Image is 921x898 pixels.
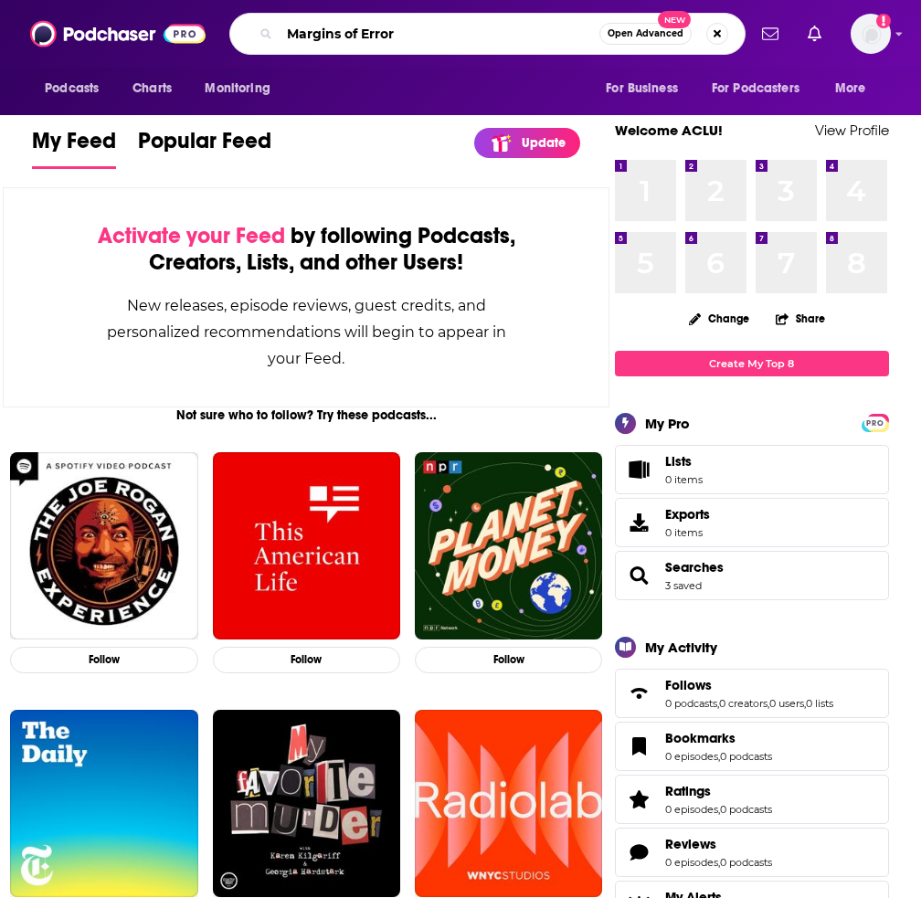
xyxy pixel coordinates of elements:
[213,647,400,673] button: Follow
[804,697,806,710] span: ,
[665,473,703,486] span: 0 items
[138,127,271,165] span: Popular Feed
[615,828,889,877] span: Reviews
[720,803,772,816] a: 0 podcasts
[665,803,718,816] a: 0 episodes
[864,417,886,430] span: PRO
[864,415,886,428] a: PRO
[192,71,293,106] button: open menu
[658,11,691,28] span: New
[213,452,400,639] img: This American Life
[718,856,720,869] span: ,
[665,559,724,576] a: Searches
[615,669,889,718] span: Follows
[665,677,833,693] a: Follows
[95,223,517,276] div: by following Podcasts, Creators, Lists, and other Users!
[775,301,826,336] button: Share
[665,453,692,470] span: Lists
[621,840,658,865] a: Reviews
[665,783,772,799] a: Ratings
[615,775,889,824] span: Ratings
[10,452,197,639] img: The Joe Rogan Experience
[767,697,769,710] span: ,
[719,697,767,710] a: 0 creators
[32,71,122,106] button: open menu
[615,445,889,494] a: Lists
[665,836,772,852] a: Reviews
[665,579,702,592] a: 3 saved
[138,127,271,169] a: Popular Feed
[10,710,197,897] img: The Daily
[755,18,786,49] a: Show notifications dropdown
[608,29,683,38] span: Open Advanced
[3,407,609,423] div: Not sure who to follow? Try these podcasts...
[665,677,712,693] span: Follows
[645,415,690,432] div: My Pro
[718,750,720,763] span: ,
[621,681,658,706] a: Follows
[665,697,717,710] a: 0 podcasts
[10,647,197,673] button: Follow
[712,76,799,101] span: For Podcasters
[30,16,206,51] img: Podchaser - Follow, Share and Rate Podcasts
[678,307,760,330] button: Change
[229,13,746,55] div: Search podcasts, credits, & more...
[280,19,599,48] input: Search podcasts, credits, & more...
[665,750,718,763] a: 0 episodes
[95,292,517,372] div: New releases, episode reviews, guest credits, and personalized recommendations will begin to appe...
[815,121,889,139] a: View Profile
[621,510,658,535] span: Exports
[851,14,891,54] img: User Profile
[717,697,719,710] span: ,
[32,127,116,169] a: My Feed
[415,710,602,897] a: Radiolab
[98,222,285,249] span: Activate your Feed
[800,18,829,49] a: Show notifications dropdown
[474,128,580,158] a: Update
[615,498,889,547] a: Exports
[621,787,658,812] a: Ratings
[615,722,889,771] span: Bookmarks
[522,135,566,151] p: Update
[665,836,716,852] span: Reviews
[835,76,866,101] span: More
[665,730,736,746] span: Bookmarks
[665,506,710,523] span: Exports
[621,457,658,482] span: Lists
[851,14,891,54] button: Show profile menu
[665,453,703,470] span: Lists
[665,730,772,746] a: Bookmarks
[720,750,772,763] a: 0 podcasts
[615,351,889,375] a: Create My Top 8
[213,710,400,897] img: My Favorite Murder with Karen Kilgariff and Georgia Hardstark
[621,563,658,588] a: Searches
[851,14,891,54] span: Logged in as aclumedia
[769,697,804,710] a: 0 users
[415,452,602,639] img: Planet Money
[132,76,172,101] span: Charts
[599,23,692,45] button: Open AdvancedNew
[806,697,833,710] a: 0 lists
[645,639,717,656] div: My Activity
[876,14,891,28] svg: Add a profile image
[720,856,772,869] a: 0 podcasts
[45,76,99,101] span: Podcasts
[121,71,183,106] a: Charts
[593,71,701,106] button: open menu
[615,551,889,600] span: Searches
[718,803,720,816] span: ,
[606,76,678,101] span: For Business
[700,71,826,106] button: open menu
[621,734,658,759] a: Bookmarks
[665,783,711,799] span: Ratings
[205,76,270,101] span: Monitoring
[32,127,116,165] span: My Feed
